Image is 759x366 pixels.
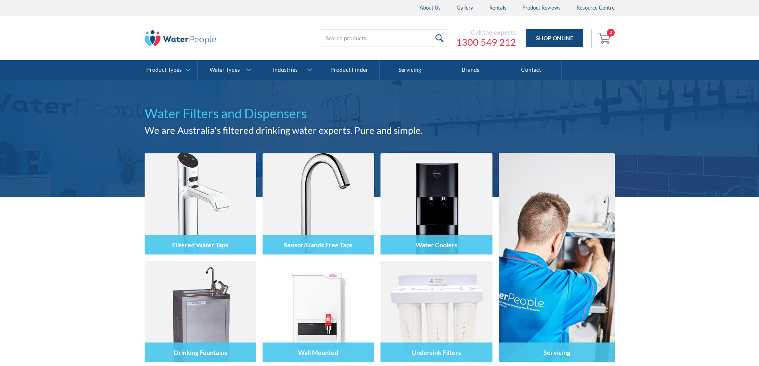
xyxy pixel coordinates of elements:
[263,153,374,254] img: Sensor/Hands Free Taps
[456,28,516,36] div: Call the experts
[321,29,448,47] input: Search products
[499,153,615,362] a: Servicing
[319,60,380,80] a: Product Finder
[607,29,615,37] div: 2
[598,31,613,44] img: shopping cart
[284,241,353,249] h4: Sensor/Hands Free Taps
[526,29,583,47] a: Shop Online
[263,261,374,362] img: Wall Mounted
[146,67,182,73] div: Product Types
[380,261,492,362] img: Undersink Filters
[412,348,461,356] h4: Undersink Filters
[416,241,457,249] h4: Water Coolers
[273,67,298,73] div: Industries
[145,153,256,254] img: Filtered Water Taps
[298,348,338,356] h4: Wall Mounted
[501,60,562,80] a: Contact
[145,261,256,362] img: Drinking Fountains
[543,348,570,356] h4: Servicing
[210,67,240,73] div: Water Types
[137,60,197,80] a: Product Types
[596,29,615,48] a: Open cart containing 2 items
[456,36,516,48] a: 1300 549 212
[145,30,216,46] img: The Water People
[172,241,228,249] h4: Filtered Water Taps
[258,60,318,80] a: Industries
[198,60,258,80] a: Water Types
[174,348,227,356] h4: Drinking Fountains
[380,60,440,80] a: Servicing
[440,60,501,80] a: Brands
[380,153,492,254] img: Water Coolers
